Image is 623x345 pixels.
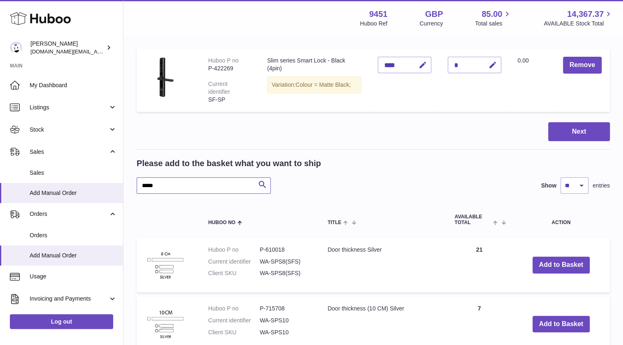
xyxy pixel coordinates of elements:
[475,20,511,28] span: Total sales
[563,57,602,74] button: Remove
[145,246,186,282] img: Door thickness Silver
[30,232,117,239] span: Orders
[208,57,239,64] div: Huboo P no
[145,57,186,98] img: Slim series Smart Lock - Black (4pin)
[208,269,260,277] dt: Client SKU
[593,182,610,190] span: entries
[260,246,311,254] dd: P-610018
[259,49,369,111] td: Slim series Smart Lock - Black (4pin)
[30,273,117,280] span: Usage
[532,316,590,333] button: Add to Basket
[30,81,117,89] span: My Dashboard
[260,258,311,266] dd: WA-SPS8(SFS)
[446,238,512,293] td: 21
[548,122,610,141] button: Next
[475,9,511,28] a: 85.00 Total sales
[30,40,105,56] div: [PERSON_NAME]
[267,76,361,93] div: Variation:
[455,214,491,225] span: AVAILABLE Total
[30,252,117,259] span: Add Manual Order
[30,295,108,303] span: Invoicing and Payments
[544,20,613,28] span: AVAILABLE Stock Total
[208,329,260,336] dt: Client SKU
[30,48,164,55] span: [DOMAIN_NAME][EMAIL_ADDRESS][DOMAIN_NAME]
[512,206,610,233] th: Action
[10,42,22,54] img: amir.ch@gmail.com
[208,246,260,254] dt: Huboo P no
[369,9,388,20] strong: 9451
[295,81,351,88] span: Colour = Matte Black;
[208,305,260,313] dt: Huboo P no
[208,220,235,225] span: Huboo no
[208,81,230,95] div: Current identifier
[260,329,311,336] dd: WA-SPS10
[30,104,108,111] span: Listings
[260,269,311,277] dd: WA-SPS8(SFS)
[420,20,443,28] div: Currency
[10,314,113,329] a: Log out
[481,9,502,20] span: 85.00
[145,305,186,341] img: Door thickness (10 CM) Silver
[544,9,613,28] a: 14,367.37 AVAILABLE Stock Total
[30,126,108,134] span: Stock
[30,210,108,218] span: Orders
[328,220,341,225] span: Title
[567,9,604,20] span: 14,367.37
[30,189,117,197] span: Add Manual Order
[208,65,251,72] div: P-422269
[360,20,388,28] div: Huboo Ref
[532,257,590,273] button: Add to Basket
[541,182,556,190] label: Show
[208,258,260,266] dt: Current identifier
[518,57,529,64] span: 0.00
[137,158,321,169] h2: Please add to the basket what you want to ship
[30,148,108,156] span: Sales
[30,169,117,177] span: Sales
[260,305,311,313] dd: P-715708
[260,317,311,324] dd: WA-SPS10
[425,9,443,20] strong: GBP
[208,96,251,104] div: SF-SP
[208,317,260,324] dt: Current identifier
[319,238,446,293] td: Door thickness Silver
